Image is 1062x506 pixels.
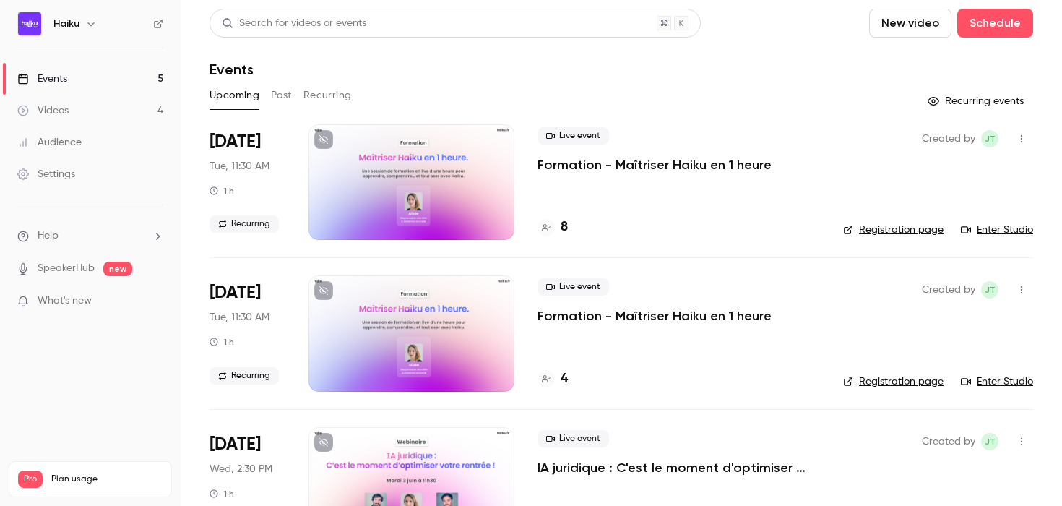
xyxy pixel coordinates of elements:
span: [DATE] [210,433,261,456]
h6: Haiku [53,17,79,31]
span: Tue, 11:30 AM [210,159,269,173]
span: jean Touzet [981,130,998,147]
a: Registration page [843,223,944,237]
span: Recurring [210,215,279,233]
a: Enter Studio [961,374,1033,389]
button: Upcoming [210,84,259,107]
span: jean Touzet [981,281,998,299]
div: 1 h [210,488,234,499]
span: Tue, 11:30 AM [210,310,269,325]
button: New video [869,9,951,38]
div: 1 h [210,336,234,348]
span: Plan usage [51,473,163,485]
a: SpeakerHub [38,261,95,276]
h4: 4 [561,369,568,389]
span: jT [985,433,996,450]
span: Help [38,228,59,244]
span: jean Touzet [981,433,998,450]
h1: Events [210,61,254,78]
a: Enter Studio [961,223,1033,237]
span: Live event [538,430,609,447]
div: Search for videos or events [222,16,366,31]
span: Created by [922,281,975,299]
span: [DATE] [210,130,261,153]
h4: 8 [561,218,568,237]
img: Haiku [18,12,41,35]
div: Events [17,72,67,86]
button: Recurring events [921,90,1033,113]
a: Formation - Maîtriser Haiku en 1 heure [538,156,772,173]
span: jT [985,130,996,147]
button: Recurring [303,84,352,107]
span: Created by [922,130,975,147]
div: Settings [17,167,75,181]
span: Recurring [210,367,279,385]
a: 8 [538,218,568,237]
div: 1 h [210,185,234,197]
li: help-dropdown-opener [17,228,163,244]
a: Formation - Maîtriser Haiku en 1 heure [538,307,772,325]
a: IA juridique : C'est le moment d'optimiser votre rentrée ! [538,459,820,476]
div: Audience [17,135,82,150]
div: Videos [17,103,69,118]
a: Registration page [843,374,944,389]
div: Sep 9 Tue, 11:30 AM (Europe/Paris) [210,275,285,391]
a: 4 [538,369,568,389]
iframe: Noticeable Trigger [146,295,163,308]
span: jT [985,281,996,299]
span: [DATE] [210,281,261,304]
span: Created by [922,433,975,450]
span: Wed, 2:30 PM [210,462,272,476]
span: Live event [538,127,609,145]
span: What's new [38,293,92,309]
span: Pro [18,471,43,488]
button: Past [271,84,292,107]
button: Schedule [957,9,1033,38]
span: Live event [538,278,609,296]
span: new [103,262,132,276]
div: Sep 2 Tue, 11:30 AM (Europe/Paris) [210,124,285,240]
